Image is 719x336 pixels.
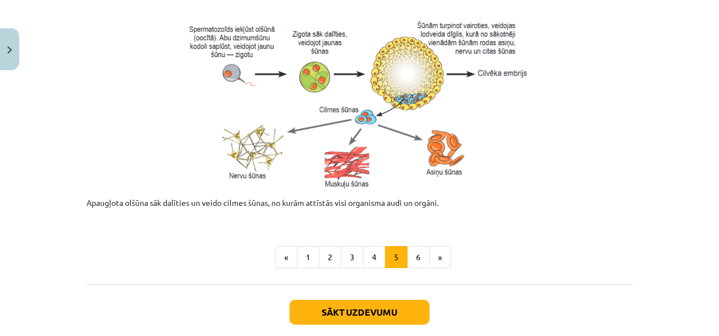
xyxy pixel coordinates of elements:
button: » [429,246,451,269]
button: 2 [319,246,341,269]
button: « [275,246,297,269]
p: Apaugļota olšūna sāk dalīties un veido cilmes šūnas, no kurām attīstās visi organisma audi un org... [86,197,633,221]
button: 4 [363,246,386,269]
button: 6 [407,246,430,269]
nav: Page navigation example [86,246,633,269]
button: Sākt uzdevumu [289,300,430,325]
button: 3 [341,246,363,269]
button: 1 [297,246,319,269]
button: 5 [385,246,408,269]
img: icon-close-lesson-0947bae3869378f0d4975bcd49f059093ad1ed9edebbc8119c70593378902aed.svg [7,46,12,54]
